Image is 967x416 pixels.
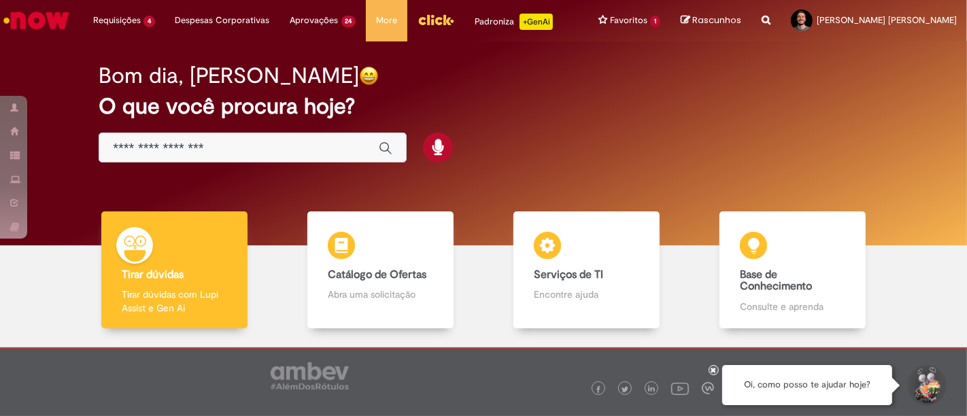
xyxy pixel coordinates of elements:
img: logo_footer_youtube.png [671,379,689,397]
a: Rascunhos [681,14,741,27]
div: Oi, como posso te ajudar hoje? [722,365,892,405]
a: Catálogo de Ofertas Abra uma solicitação [277,211,483,329]
span: Requisições [93,14,141,27]
h2: O que você procura hoje? [99,94,868,118]
img: happy-face.png [359,66,379,86]
span: Despesas Corporativas [175,14,270,27]
span: Aprovações [290,14,339,27]
p: +GenAi [520,14,553,30]
img: logo_footer_ambev_rotulo_gray.png [271,362,349,389]
a: Serviços de TI Encontre ajuda [483,211,690,329]
img: click_logo_yellow_360x200.png [418,10,454,30]
span: Rascunhos [692,14,741,27]
p: Consulte e aprenda [740,300,845,313]
div: Padroniza [475,14,553,30]
span: Favoritos [610,14,647,27]
p: Encontre ajuda [534,288,639,301]
img: logo_footer_workplace.png [702,382,714,394]
span: 24 [341,16,356,27]
p: Tirar dúvidas com Lupi Assist e Gen Ai [122,288,226,315]
p: Abra uma solicitação [328,288,432,301]
b: Tirar dúvidas [122,268,184,281]
span: 4 [143,16,155,27]
a: Base de Conhecimento Consulte e aprenda [690,211,896,329]
span: 1 [650,16,660,27]
span: More [376,14,397,27]
a: Tirar dúvidas Tirar dúvidas com Lupi Assist e Gen Ai [71,211,277,329]
b: Serviços de TI [534,268,603,281]
img: ServiceNow [1,7,71,34]
span: [PERSON_NAME] [PERSON_NAME] [817,14,957,26]
img: logo_footer_facebook.png [595,386,602,393]
img: logo_footer_twitter.png [622,386,628,393]
img: logo_footer_linkedin.png [648,385,655,394]
h2: Bom dia, [PERSON_NAME] [99,64,359,88]
b: Base de Conhecimento [740,268,812,294]
b: Catálogo de Ofertas [328,268,426,281]
button: Iniciar Conversa de Suporte [906,365,947,406]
